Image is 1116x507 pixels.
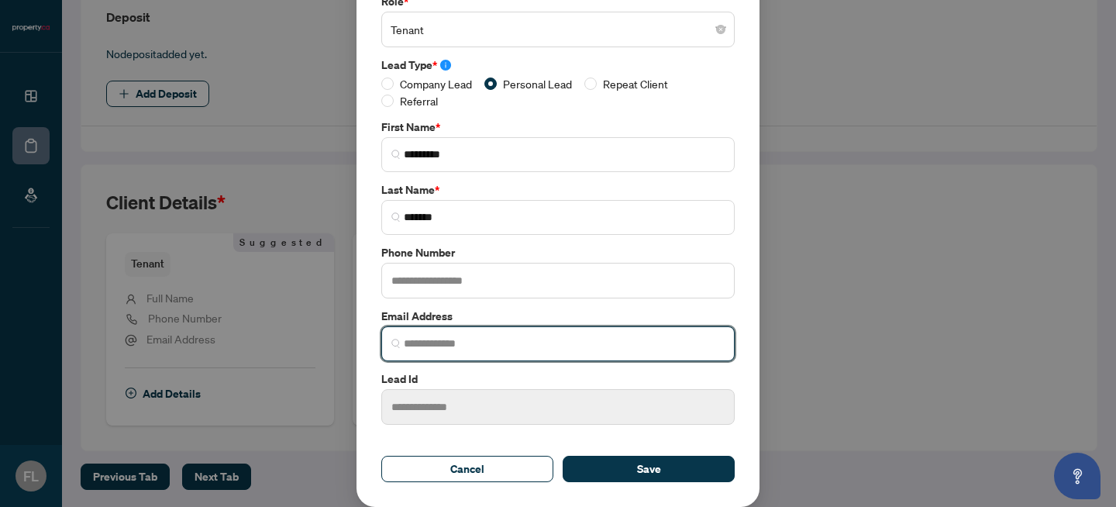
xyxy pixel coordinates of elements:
span: Personal Lead [497,75,578,92]
span: Repeat Client [597,75,674,92]
img: search_icon [391,339,401,348]
img: search_icon [391,150,401,159]
span: Tenant [391,15,725,44]
span: info-circle [440,60,451,71]
span: Referral [394,92,444,109]
button: Save [563,456,735,482]
label: Lead Type [381,57,735,74]
span: Cancel [450,457,484,481]
button: Cancel [381,456,553,482]
label: Phone Number [381,244,735,261]
label: Email Address [381,308,735,325]
img: search_icon [391,212,401,222]
span: close-circle [716,25,725,34]
button: Open asap [1054,453,1100,499]
label: Last Name [381,181,735,198]
label: First Name [381,119,735,136]
span: Company Lead [394,75,478,92]
label: Lead Id [381,371,735,388]
span: Save [637,457,661,481]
